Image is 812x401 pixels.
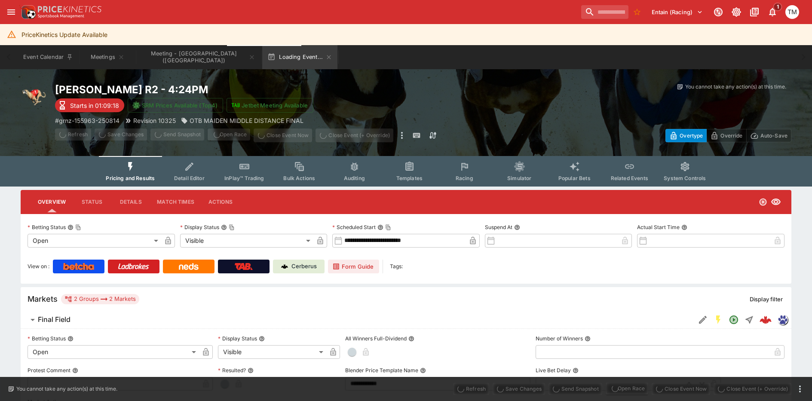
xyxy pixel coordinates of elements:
[664,175,706,181] span: System Controls
[224,175,264,181] span: InPlay™ Trading
[747,4,762,20] button: Documentation
[778,315,787,324] img: grnz
[729,4,744,20] button: Toggle light/dark mode
[630,5,644,19] button: No Bookmarks
[647,5,708,19] button: Select Tenant
[558,175,591,181] span: Popular Bets
[514,224,520,230] button: Suspend At
[726,312,742,328] button: Open
[229,224,235,230] button: Copy To Clipboard
[28,260,49,273] label: View on :
[332,223,376,231] p: Scheduled Start
[99,156,713,187] div: Event type filters
[235,263,253,270] img: TabNZ
[137,45,260,69] button: Meeting - Addington (NZ)
[385,224,391,230] button: Copy To Clipboard
[328,260,379,273] a: Form Guide
[67,224,74,230] button: Betting StatusCopy To Clipboard
[259,336,265,342] button: Display Status
[706,129,746,142] button: Override
[759,198,767,206] svg: Open
[396,175,423,181] span: Templates
[218,335,257,342] p: Display Status
[208,129,250,141] div: split button
[21,311,695,328] button: Final Field
[456,175,473,181] span: Racing
[377,224,383,230] button: Scheduled StartCopy To Clipboard
[28,294,58,304] h5: Markets
[795,384,805,394] button: more
[63,263,94,270] img: Betcha
[64,294,136,304] div: 2 Groups 2 Markets
[248,367,254,373] button: Resulted?
[181,116,303,125] div: OTB MAIDEN MIDDLE DISTANCE FINAL
[70,101,119,110] p: Starts in 01:09:18
[38,14,84,18] img: Sportsbook Management
[765,4,780,20] button: Notifications
[680,131,703,140] p: Overtype
[28,234,161,248] div: Open
[38,6,101,12] img: PriceKinetics
[227,98,313,113] button: Jetbet Meeting Available
[711,4,726,20] button: Connected to PK
[106,175,155,181] span: Pricing and Results
[180,223,219,231] p: Display Status
[190,116,303,125] p: OTB MAIDEN MIDDLE DISTANCE FINAL
[420,367,426,373] button: Blender Price Template Name
[3,4,19,20] button: open drawer
[771,197,781,207] svg: Visible
[345,367,418,374] p: Blender Price Template Name
[218,345,326,359] div: Visible
[201,192,240,212] button: Actions
[179,263,198,270] img: Neds
[21,27,107,43] div: PriceKinetics Update Available
[720,131,742,140] p: Override
[742,312,757,328] button: Straight
[38,315,70,324] h6: Final Field
[18,45,78,69] button: Event Calendar
[180,234,314,248] div: Visible
[28,335,66,342] p: Betting Status
[611,175,648,181] span: Related Events
[390,260,403,273] label: Tags:
[262,45,337,69] button: Loading Event...
[73,192,111,212] button: Status
[75,224,81,230] button: Copy To Clipboard
[19,3,36,21] img: PriceKinetics Logo
[665,129,707,142] button: Overtype
[585,336,591,342] button: Number of Winners
[637,223,680,231] p: Actual Start Time
[695,312,711,328] button: Edit Detail
[67,336,74,342] button: Betting Status
[28,345,199,359] div: Open
[221,224,227,230] button: Display StatusCopy To Clipboard
[128,98,223,113] button: SRM Prices Available (Top4)
[760,314,772,326] img: logo-cerberus--red.svg
[344,175,365,181] span: Auditing
[273,260,325,273] a: Cerberus
[665,129,791,142] div: Start From
[783,3,802,21] button: Tristan Matheson
[507,175,531,181] span: Simulator
[536,335,583,342] p: Number of Winners
[745,292,788,306] button: Display filter
[174,175,205,181] span: Detail Editor
[606,383,648,395] div: split button
[581,5,628,19] input: search
[55,83,423,96] h2: Copy To Clipboard
[28,367,70,374] p: Protest Comment
[231,101,240,110] img: jetbet-logo.svg
[111,192,150,212] button: Details
[397,129,407,142] button: more
[55,116,120,125] p: Copy To Clipboard
[345,335,407,342] p: All Winners Full-Dividend
[118,263,149,270] img: Ladbrokes
[685,83,786,91] p: You cannot take any action(s) at this time.
[218,367,246,374] p: Resulted?
[16,385,117,393] p: You cannot take any action(s) at this time.
[760,131,787,140] p: Auto-Save
[785,5,799,19] div: Tristan Matheson
[283,175,315,181] span: Bulk Actions
[773,3,782,11] span: 1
